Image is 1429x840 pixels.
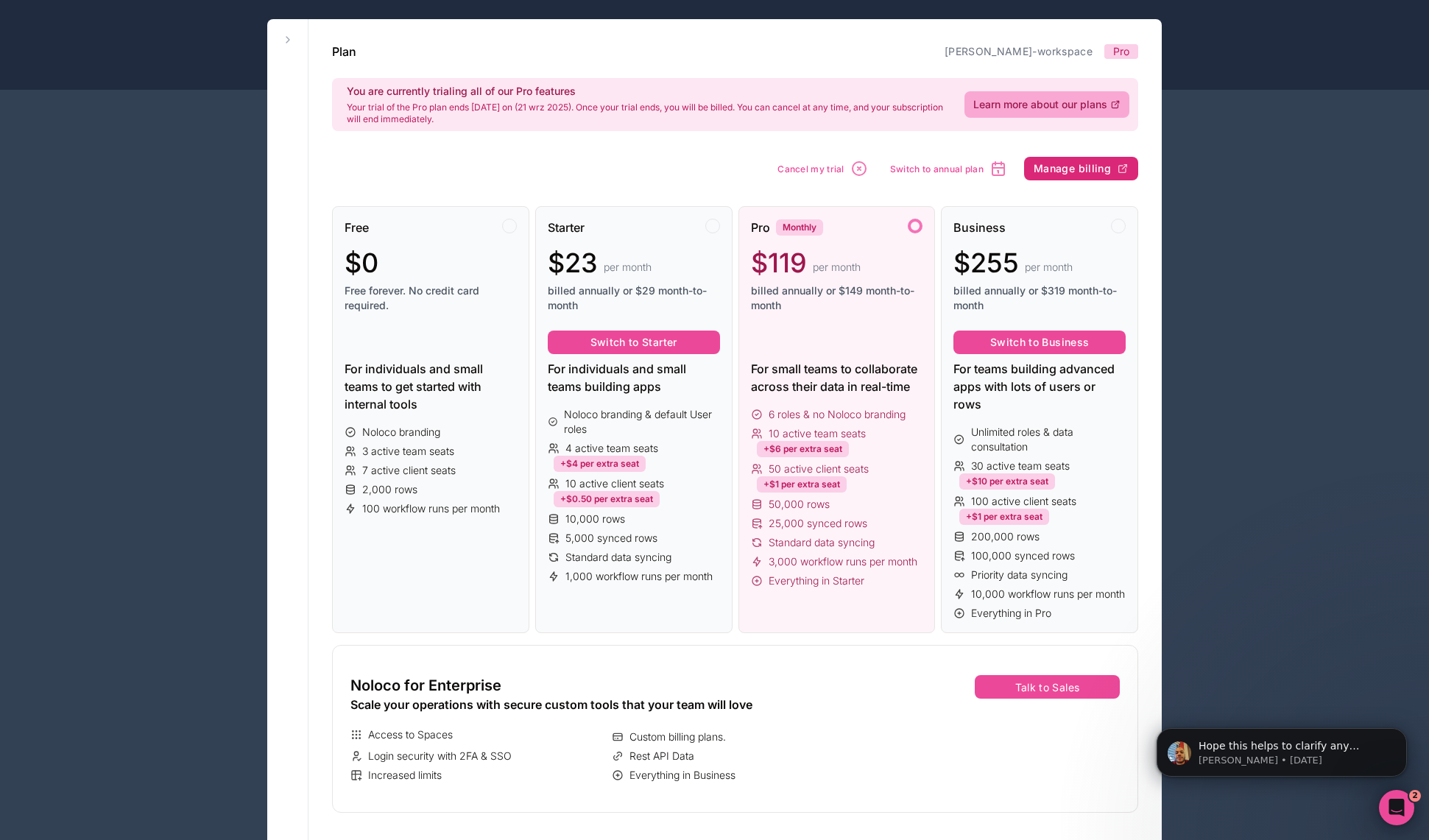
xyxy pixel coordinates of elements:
span: 50,000 rows [769,497,830,512]
span: Cancel my trial [777,163,844,174]
span: Access to Spaces [368,727,453,742]
span: per month [604,260,652,275]
div: For small teams to collaborate across their data in real-time [751,360,923,395]
span: 1,000 workflow runs per month [565,569,713,584]
span: Unlimited roles & data consultation [971,425,1126,454]
span: Standard data syncing [565,550,671,565]
span: Noloco for Enterprise [350,675,501,696]
span: 5,000 synced rows [565,531,657,546]
span: 6 roles & no Noloco branding [769,407,906,422]
div: +$1 per extra seat [757,476,847,493]
div: +$10 per extra seat [959,473,1055,490]
span: Rest API Data [629,749,694,763]
span: 3 active team seats [362,444,454,459]
iframe: Intercom live chat [1379,790,1414,825]
div: For individuals and small teams to get started with internal tools [345,360,517,413]
span: billed annually or $149 month-to-month [751,283,923,313]
button: Cancel my trial [772,155,873,183]
span: 2,000 rows [362,482,417,497]
span: Priority data syncing [971,568,1068,582]
span: Free forever. No credit card required. [345,283,517,313]
span: per month [1025,260,1073,275]
span: 10 active client seats [565,476,664,491]
span: $0 [345,248,378,278]
a: Learn more about our plans [964,91,1129,118]
span: 30 active team seats [971,459,1070,473]
span: 3,000 workflow runs per month [769,554,917,569]
span: Learn more about our plans [973,97,1107,112]
span: 50 active client seats [769,462,869,476]
span: $255 [953,248,1019,278]
a: [PERSON_NAME]-workspace [945,45,1093,57]
button: Talk to Sales [975,675,1120,699]
span: Free [345,219,369,236]
span: Login security with 2FA & SSO [368,749,512,763]
span: $23 [548,248,598,278]
span: Business [953,219,1006,236]
span: 4 active team seats [565,441,658,456]
span: per month [813,260,861,275]
span: Everything in Pro [971,606,1051,621]
span: 10 active team seats [769,426,866,441]
span: Switch to annual plan [890,163,984,174]
span: Pro [751,219,770,236]
h1: Plan [332,43,356,60]
span: Starter [548,219,585,236]
button: Switch to Business [953,331,1126,354]
span: Noloco branding [362,425,440,440]
span: 7 active client seats [362,463,456,478]
span: Manage billing [1034,162,1111,175]
button: Switch to annual plan [885,155,1012,183]
span: 100 workflow runs per month [362,501,500,516]
p: Your trial of the Pro plan ends [DATE] on (21 wrz 2025). Once your trial ends, you will be billed... [347,102,947,125]
h2: You are currently trialing all of our Pro features [347,84,947,99]
span: Custom billing plans. [629,730,726,744]
span: Noloco branding & default User roles [564,407,719,437]
span: billed annually or $319 month-to-month [953,283,1126,313]
button: Switch to Starter [548,331,720,354]
span: 100,000 synced rows [971,548,1075,563]
div: For individuals and small teams building apps [548,360,720,395]
span: 25,000 synced rows [769,516,867,531]
span: Standard data syncing [769,535,875,550]
div: +$0.50 per extra seat [554,491,660,507]
span: billed annually or $29 month-to-month [548,283,720,313]
div: +$6 per extra seat [757,441,849,457]
span: 200,000 rows [971,529,1040,544]
span: $119 [751,248,807,278]
button: Manage billing [1024,157,1138,180]
div: Monthly [776,219,823,236]
div: For teams building advanced apps with lots of users or rows [953,360,1126,413]
div: +$4 per extra seat [554,456,646,472]
div: Scale your operations with secure custom tools that your team will love [350,696,867,713]
span: Pro [1113,44,1129,59]
span: Increased limits [368,768,442,783]
span: 10,000 rows [565,512,625,526]
span: 2 [1409,790,1421,802]
iframe: Intercom notifications message [1135,697,1429,800]
span: 10,000 workflow runs per month [971,587,1125,601]
span: Everything in Starter [769,573,864,588]
span: 100 active client seats [971,494,1076,509]
span: Everything in Business [629,768,735,783]
div: +$1 per extra seat [959,509,1049,525]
